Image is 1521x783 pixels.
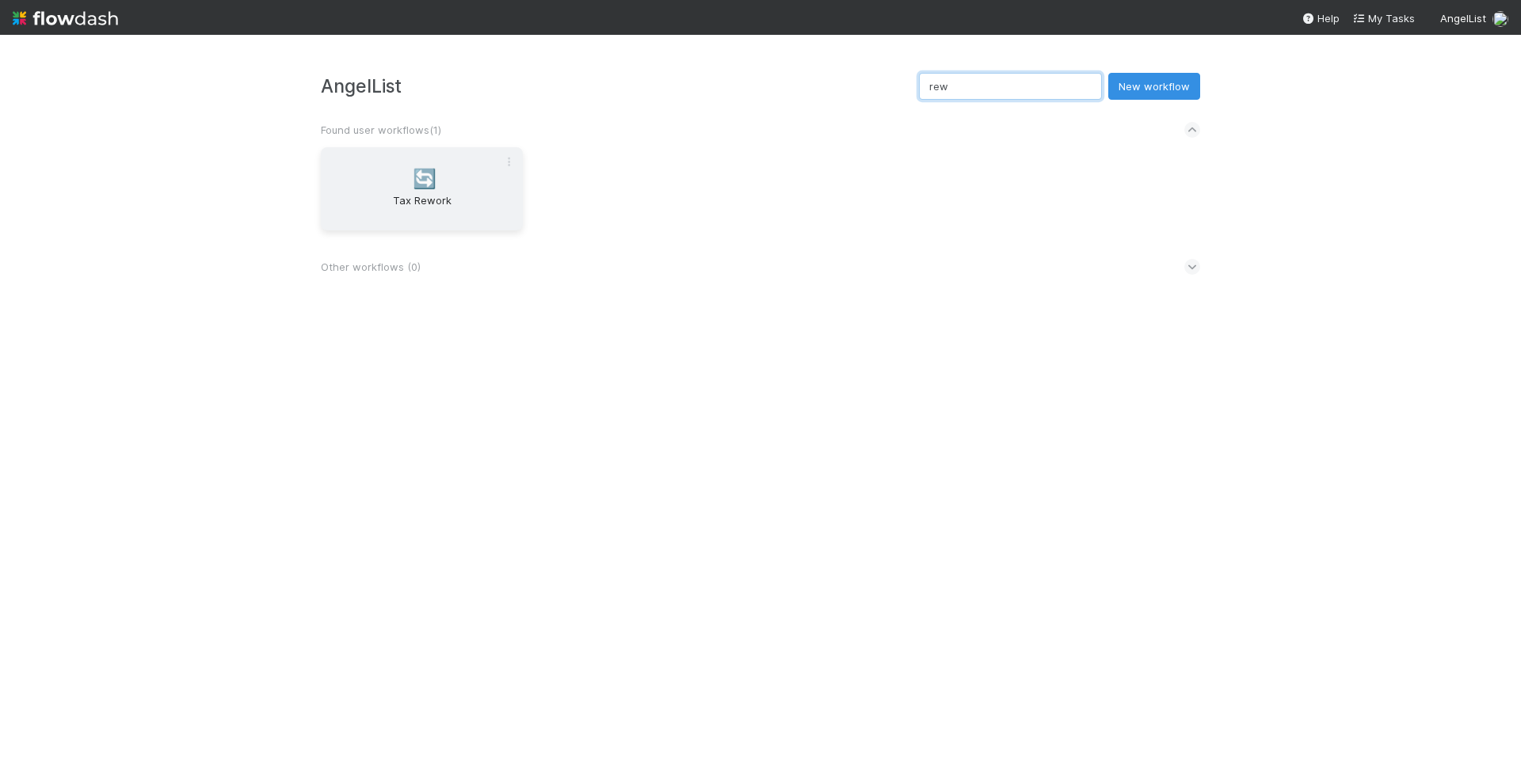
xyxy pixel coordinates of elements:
[13,5,118,32] img: logo-inverted-e16ddd16eac7371096b0.svg
[413,169,436,189] span: 🔄
[1440,12,1486,25] span: AngelList
[1492,11,1508,27] img: avatar_04ed6c9e-3b93-401c-8c3a-8fad1b1fc72c.png
[919,73,1102,100] input: Search...
[327,192,517,224] span: Tax Rework
[1352,10,1415,26] a: My Tasks
[321,260,421,273] span: Other workflows ( 0 )
[1108,73,1200,100] button: New workflow
[1352,12,1415,25] span: My Tasks
[321,147,523,230] a: 🔄Tax Rework
[1302,10,1340,26] div: Help
[321,124,441,136] span: Found user workflows ( 1 )
[321,75,919,97] h3: AngelList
